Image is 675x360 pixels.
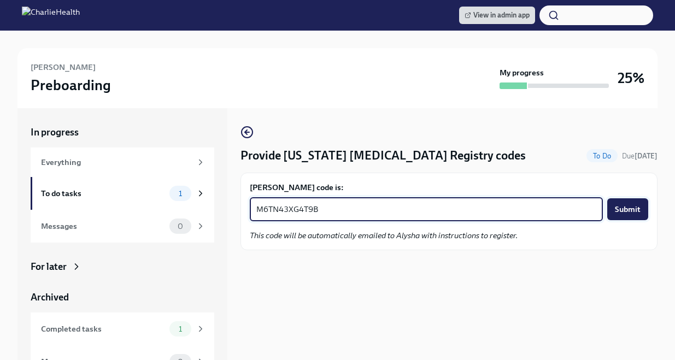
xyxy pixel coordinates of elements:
span: View in admin app [465,10,530,21]
span: Due [622,152,658,160]
h6: [PERSON_NAME] [31,61,96,73]
span: 0 [171,222,190,231]
a: Messages0 [31,210,214,243]
div: Messages [41,220,165,232]
strong: My progress [500,67,544,78]
strong: [DATE] [635,152,658,160]
h4: Provide [US_STATE] [MEDICAL_DATA] Registry codes [240,147,526,164]
span: September 3rd, 2025 08:00 [622,151,658,161]
span: Submit [615,204,641,215]
div: For later [31,260,67,273]
div: To do tasks [41,187,165,199]
a: View in admin app [459,7,535,24]
span: To Do [586,152,618,160]
span: 1 [172,190,189,198]
span: 1 [172,325,189,333]
label: [PERSON_NAME] code is: [250,182,648,193]
h3: 25% [618,68,644,88]
em: This code will be automatically emailed to Alysha with instructions to register. [250,231,518,240]
div: Everything [41,156,191,168]
button: Submit [607,198,648,220]
h3: Preboarding [31,75,111,95]
div: Completed tasks [41,323,165,335]
a: In progress [31,126,214,139]
textarea: M6TN43XG4T9B [256,203,596,216]
a: Completed tasks1 [31,312,214,345]
a: Archived [31,291,214,304]
a: For later [31,260,214,273]
a: Everything [31,147,214,177]
img: CharlieHealth [22,7,80,24]
a: To do tasks1 [31,177,214,210]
